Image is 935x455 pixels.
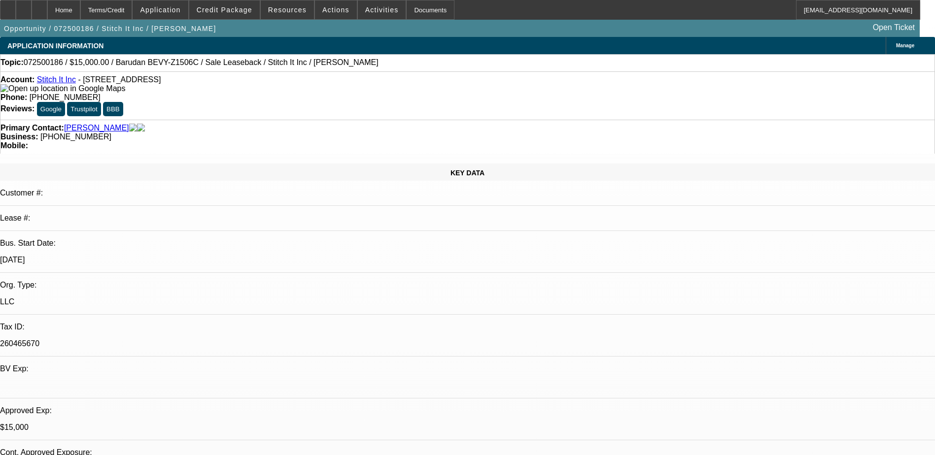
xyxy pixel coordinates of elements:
[140,6,180,14] span: Application
[78,75,161,84] span: - [STREET_ADDRESS]
[869,19,919,36] a: Open Ticket
[7,42,104,50] span: APPLICATION INFORMATION
[365,6,399,14] span: Activities
[315,0,357,19] button: Actions
[0,75,35,84] strong: Account:
[896,43,914,48] span: Manage
[0,84,125,93] a: View Google Maps
[30,93,101,101] span: [PHONE_NUMBER]
[0,124,64,132] strong: Primary Contact:
[0,58,24,67] strong: Topic:
[268,6,307,14] span: Resources
[103,102,123,116] button: BBB
[40,132,111,141] span: [PHONE_NUMBER]
[197,6,252,14] span: Credit Package
[261,0,314,19] button: Resources
[133,0,188,19] button: Application
[450,169,485,177] span: KEY DATA
[37,102,65,116] button: Google
[0,104,35,113] strong: Reviews:
[0,132,38,141] strong: Business:
[137,124,145,132] img: linkedin-icon.png
[0,93,27,101] strong: Phone:
[189,0,260,19] button: Credit Package
[0,84,125,93] img: Open up location in Google Maps
[129,124,137,132] img: facebook-icon.png
[37,75,76,84] a: Stitch It Inc
[67,102,101,116] button: Trustpilot
[0,141,28,150] strong: Mobile:
[24,58,379,67] span: 072500186 / $15,000.00 / Barudan BEVY-Z1506C / Sale Leaseback / Stitch It Inc / [PERSON_NAME]
[358,0,406,19] button: Activities
[4,25,216,32] span: Opportunity / 072500186 / Stitch It Inc / [PERSON_NAME]
[322,6,349,14] span: Actions
[64,124,129,132] a: [PERSON_NAME]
